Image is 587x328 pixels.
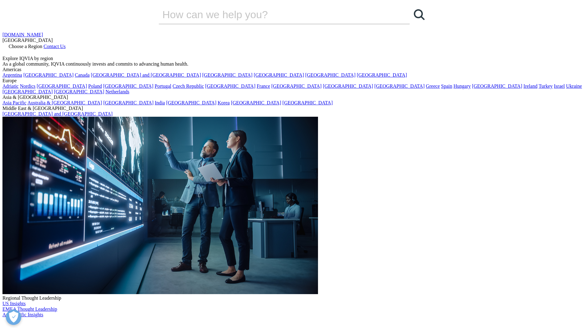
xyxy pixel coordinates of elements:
[554,83,565,89] a: Israel
[2,117,318,294] img: 2093_analyzing-data-using-big-screen-display-and-laptop.png
[2,61,585,67] div: As a global community, IQVIA continuously invests and commits to advancing human health.
[166,100,216,105] a: [GEOGRAPHIC_DATA]
[54,89,104,94] a: [GEOGRAPHIC_DATA]
[6,310,21,325] button: Open Preferences
[20,83,35,89] a: Nordics
[2,306,57,312] a: EMEA Thought Leadership
[2,83,18,89] a: Adriatic
[2,78,585,83] div: Europe
[410,5,428,24] a: Search
[2,100,26,105] a: Asia Pacific
[23,72,74,78] a: [GEOGRAPHIC_DATA]
[231,100,281,105] a: [GEOGRAPHIC_DATA]
[2,38,585,43] div: [GEOGRAPHIC_DATA]
[254,72,304,78] a: [GEOGRAPHIC_DATA]
[2,312,43,317] a: Asia Pacific Insights
[539,83,553,89] a: Turkey
[155,83,171,89] a: Portugal
[43,44,66,49] a: Contact Us
[159,5,392,24] input: Search
[271,83,322,89] a: [GEOGRAPHIC_DATA]
[2,32,43,37] a: [DOMAIN_NAME]
[218,100,230,105] a: Korea
[9,44,42,49] span: Choose a Region
[257,83,270,89] a: France
[103,100,153,105] a: [GEOGRAPHIC_DATA]
[524,83,537,89] a: Ireland
[2,67,585,72] div: Americas
[374,83,425,89] a: [GEOGRAPHIC_DATA]
[202,72,252,78] a: [GEOGRAPHIC_DATA]
[37,83,87,89] a: [GEOGRAPHIC_DATA]
[2,318,52,326] img: IQVIA Healthcare Information Technology and Pharma Clinical Research Company
[414,9,425,20] svg: Search
[357,72,407,78] a: [GEOGRAPHIC_DATA]
[441,83,452,89] a: Spain
[2,72,22,78] a: Argentina
[454,83,471,89] a: Hungary
[2,95,585,100] div: Asia & [GEOGRAPHIC_DATA]
[566,83,582,89] a: Ukraine
[91,72,201,78] a: [GEOGRAPHIC_DATA] and [GEOGRAPHIC_DATA]
[2,56,585,61] div: Explore IQVIA by region
[472,83,522,89] a: [GEOGRAPHIC_DATA]
[283,100,333,105] a: [GEOGRAPHIC_DATA]
[2,89,53,94] a: [GEOGRAPHIC_DATA]
[27,100,102,105] a: Australia & [GEOGRAPHIC_DATA]
[323,83,373,89] a: [GEOGRAPHIC_DATA]
[105,89,129,94] a: Netherlands
[173,83,204,89] a: Czech Republic
[155,100,165,105] a: India
[2,106,585,111] div: Middle East & [GEOGRAPHIC_DATA]
[426,83,440,89] a: Greece
[88,83,102,89] a: Poland
[205,83,255,89] a: [GEOGRAPHIC_DATA]
[2,295,585,301] div: Regional Thought Leadership
[2,111,112,116] a: [GEOGRAPHIC_DATA] and [GEOGRAPHIC_DATA]
[103,83,153,89] a: [GEOGRAPHIC_DATA]
[75,72,90,78] a: Canada
[2,301,26,306] a: US Insights
[305,72,356,78] a: [GEOGRAPHIC_DATA]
